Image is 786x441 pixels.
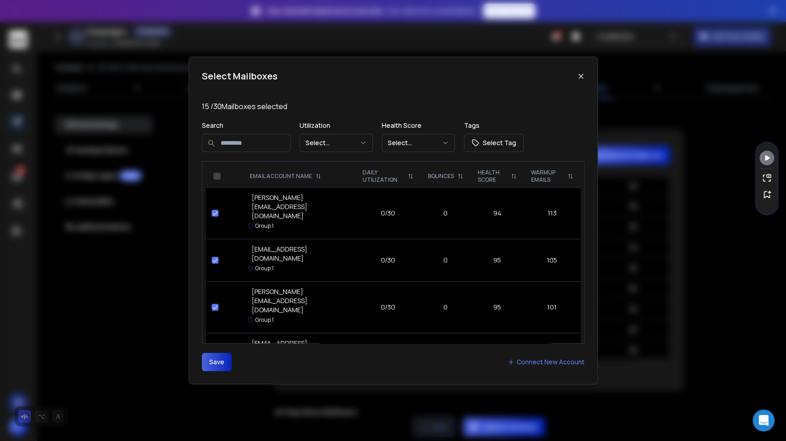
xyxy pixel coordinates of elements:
[464,121,524,130] p: Tags
[753,409,775,431] div: Open Intercom Messenger
[300,121,373,130] p: Utilization
[382,121,455,130] p: Health Score
[202,121,290,130] p: Search
[202,101,585,112] p: 15 / 30 Mailboxes selected
[202,70,278,83] h1: Select Mailboxes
